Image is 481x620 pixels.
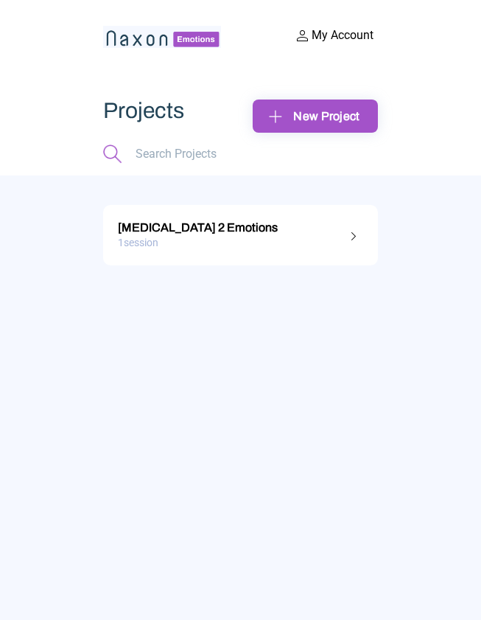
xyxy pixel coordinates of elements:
button: My Account [289,26,378,45]
img: plus_sign.png [264,105,287,128]
button: New Project [253,100,378,133]
div: New Project [264,105,366,128]
img: naxon_small_logo_2.png [103,26,221,48]
div: Projects [103,100,241,122]
img: account.png [294,27,312,44]
input: Search Projects [134,144,272,164]
div: [MEDICAL_DATA] 2 Emotions [118,216,363,235]
img: right_angle.png [345,227,363,245]
div: 1 session [118,231,363,254]
img: magnifying_glass.png [103,144,122,164]
a: [MEDICAL_DATA] 2 Emotions1session [103,205,378,265]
